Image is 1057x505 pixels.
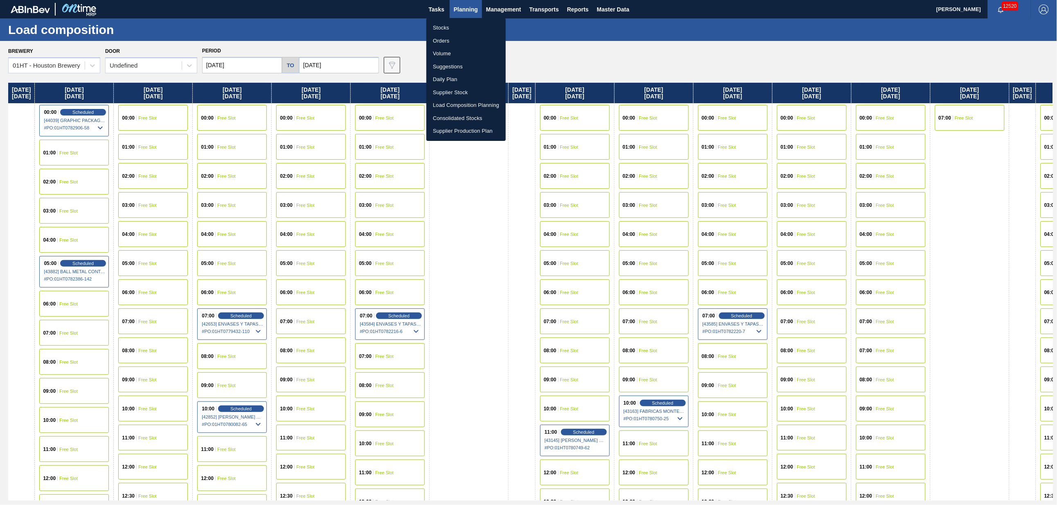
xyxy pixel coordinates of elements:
a: Orders [426,34,506,48]
a: Stocks [426,21,506,34]
a: Consolidated Stocks [426,112,506,125]
a: Supplier Stock [426,86,506,99]
a: Daily Plan [426,73,506,86]
a: Suggestions [426,60,506,73]
a: Load Composition Planning [426,99,506,112]
a: Supplier Production Plan [426,125,506,138]
a: Volume [426,47,506,60]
